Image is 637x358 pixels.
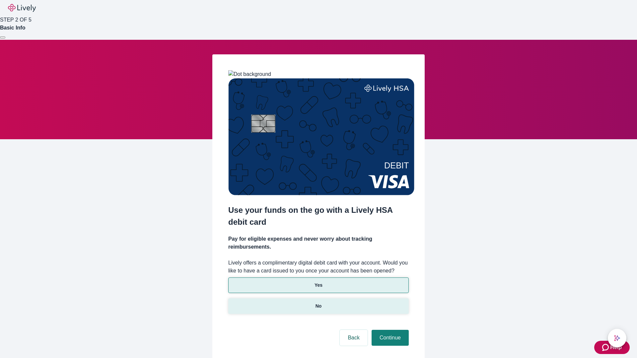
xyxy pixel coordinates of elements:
[228,235,409,251] h4: Pay for eligible expenses and never worry about tracking reimbursements.
[228,70,271,78] img: Dot background
[228,78,414,195] img: Debit card
[228,277,409,293] button: Yes
[228,204,409,228] h2: Use your funds on the go with a Lively HSA debit card
[608,329,626,347] button: chat
[340,330,368,346] button: Back
[602,343,610,351] svg: Zendesk support icon
[614,335,620,341] svg: Lively AI Assistant
[610,343,622,351] span: Help
[372,330,409,346] button: Continue
[316,303,322,310] p: No
[594,341,630,354] button: Zendesk support iconHelp
[228,259,409,275] label: Lively offers a complimentary digital debit card with your account. Would you like to have a card...
[315,282,322,289] p: Yes
[228,298,409,314] button: No
[8,4,36,12] img: Lively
